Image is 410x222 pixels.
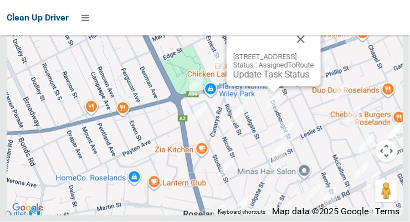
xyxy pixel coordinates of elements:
a: Click to see this area on Google Maps [9,201,46,215]
div: 129 Moorefields Road, ROSELANDS NSW 2196<br>Status : Collected<br><a href="/driver/booking/477226... [351,158,373,185]
div: 44 Belemba Avenue, ROSELANDS NSW 2196<br>Status : AssignedToRoute<br><a href="/driver/booking/478... [263,88,285,116]
img: Google [9,201,46,215]
span: Clean Up Driver [7,12,69,23]
a: Update Task Status [233,69,310,80]
div: 107 Stoddart Street, ROSELANDS NSW 2196<br>Status : AssignedToRoute<br><a href="/driver/booking/4... [233,191,255,219]
button: Close [288,26,314,53]
a: Clean Up Driver [7,9,69,26]
div: 93 Rogers Street, KINGSGROVE NSW 2208<br>Status : Collected<br><a href="/driver/booking/477767/co... [384,119,406,147]
div: 3-5 Gunyah Crescent, ROSELANDS NSW 2196<br>Status : IssuesWithCollection<br><a href="/driver/book... [342,102,365,130]
div: 25 Stoddart Street, ROSELANDS NSW 2196<br>Status : AssignedToRoute<br><a href="/driver/booking/47... [189,100,211,128]
button: Drag Pegman onto the map to open Street View [376,180,398,202]
div: 4 Bykool Avenue, KINGSGROVE NSW 2208<br>Status : Collected<br><a href="/driver/booking/479333/com... [362,167,385,195]
div: 176 Moorefields Road, BEVERLY HILLS NSW 2209<br>Status : Collected<br><a href="/driver/booking/47... [319,183,341,210]
div: 48 Myers Street, ROSELANDS NSW 2196<br>Status : Collected<br><a href="/driver/booking/475649/comp... [330,79,352,106]
div: 161-163 Moorefields Road, ROSELANDS NSW 2196<br>Status : Collected<br><a href="/driver/booking/47... [303,179,325,207]
div: [STREET_ADDRESS] Status : AssignedToRoute [233,53,314,80]
div: 2/22 Clio Street, WILEY PARK NSW 2195<br>Status : Collected<br><a href="/driver/booking/478269/co... [208,49,230,76]
div: 71 Rogers Street, ROSELANDS NSW 2196<br>Status : Collected<br><a href="/driver/booking/478319/com... [355,132,377,159]
a: Terms [376,206,400,216]
span: Map data ©2025 Google [272,206,369,216]
div: 31 Phillip Street, ROSELANDS NSW 2196<br>Status : Collected<br><a href="/driver/booking/476959/co... [312,47,334,75]
div: 2/69 Stoddart Street, ROSELANDS NSW 2196<br>Status : AssignedToRoute<br><a href="/driver/booking/... [216,153,238,181]
div: 20 Albion Street, ROSELANDS NSW 2196<br>Status : Collected<br><a href="/driver/booking/477806/com... [268,138,290,166]
div: 95 Rogers Street, KINGSGROVE NSW 2208<br>Status : Collected<br><a href="/driver/booking/478449/co... [386,118,408,146]
button: Keyboard shortcuts [218,208,265,216]
div: 6 Bennett Avenue, ROSELANDS NSW 2196<br>Status : AssignedToRoute<br><a href="/driver/booking/4787... [275,117,298,145]
button: Map camera controls [376,140,398,162]
div: 1030 Canterbury Road, ROSELANDS NSW 2196<br>Status : AssignedToRoute<br><a href="/driver/booking/... [185,72,207,100]
div: 15 Ridgewell Street, ROSELANDS NSW 2196<br>Status : AssignedToRoute<br><a href="/driver/booking/4... [227,100,249,128]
